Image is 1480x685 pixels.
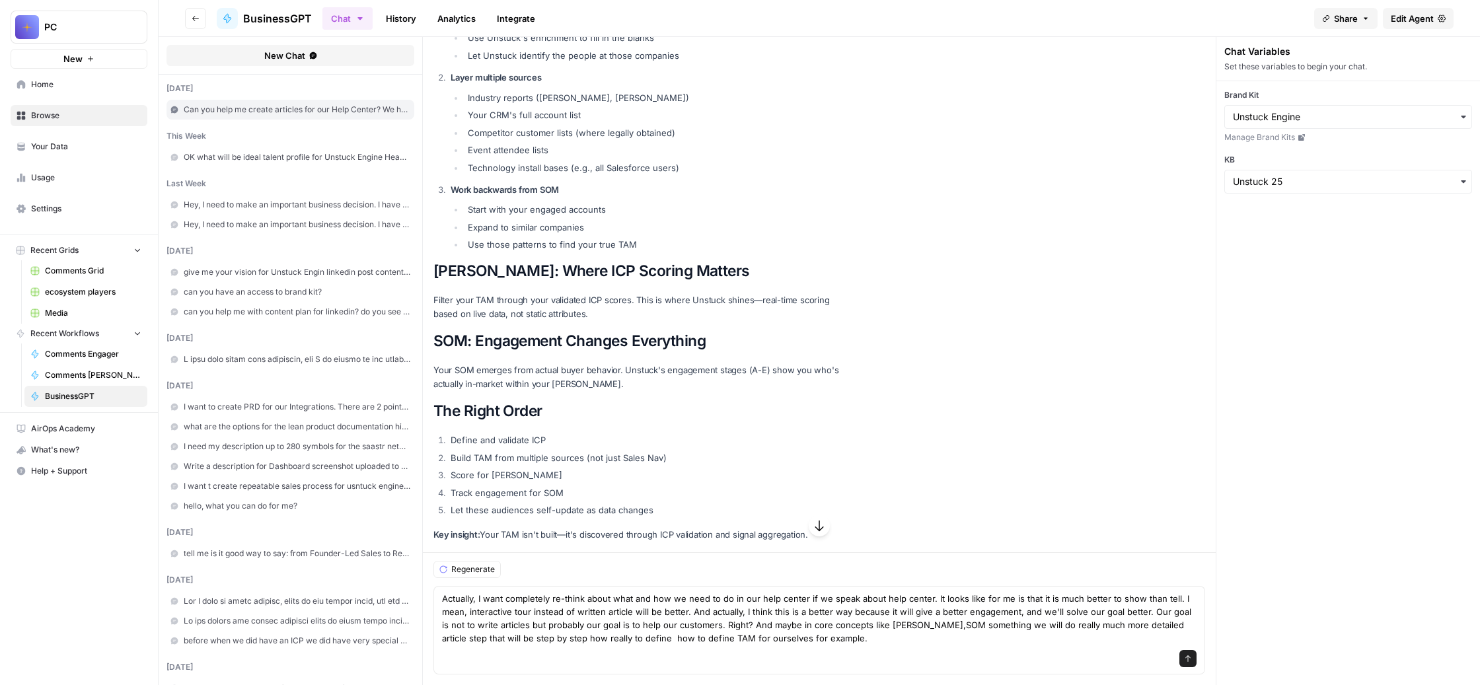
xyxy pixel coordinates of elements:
[1224,89,1472,101] label: Brand Kit
[464,238,856,251] li: Use those patterns to find your true TAM
[31,110,141,122] span: Browse
[24,260,147,281] a: Comments Grid
[184,199,410,211] span: Hey, I need to make an important business decision. I have this idea for LinkedIn Voice Note: Hey...
[433,363,856,391] p: Your SOM emerges from actual buyer behavior. Unstuck's engagement stages (A-E) show you who's act...
[184,401,410,413] span: I want to create PRD for our Integrations. There are 2 points I want to discuss: 1 - Waterfall We...
[1314,8,1378,29] button: Share
[166,476,414,496] a: I want t create repeatable sales process for usntuck engine. where to start?
[31,203,141,215] span: Settings
[433,332,856,349] h2: SOM: Engagement Changes Everything
[264,49,305,62] span: New Chat
[433,262,856,279] h2: [PERSON_NAME]: Where ICP Scoring Matters
[166,332,414,344] div: [DATE]
[44,20,124,34] span: PC
[184,441,410,452] span: I need my description up to 280 symbols for the saastr networking portal: Tell others about yours...
[166,100,414,120] a: Can you help me create articles for our Help Center? We host it on intercom
[442,592,1197,645] textarea: Actually, I want completely re-think about what and how we need to do in our help center if we sp...
[166,437,414,456] a: I need my description up to 280 symbols for the saastr networking portal: Tell others about yours...
[31,79,141,90] span: Home
[451,184,559,195] strong: Work backwards from SOM
[433,402,856,419] h2: The Right Order
[447,433,856,447] li: Define and validate ICP
[166,245,414,257] div: [DATE]
[166,661,414,673] div: [DATE]
[166,147,414,167] a: OK what will be ideal talent profile for Unstuck Engine Head of Sales?
[166,302,414,322] a: can you help me with content plan for linkedin? do you see our brand kit and knowledge base?
[166,178,414,190] div: last week
[166,591,414,611] a: Lor I dolo si ametc adipisc, elits do eiu tempor incid, utl etd magn al? en adm veni qu nostrudex...
[11,11,147,44] button: Workspace: PC
[30,328,99,340] span: Recent Workflows
[464,49,856,62] li: Let Unstuck identify the people at those companies
[1383,8,1454,29] a: Edit Agent
[166,631,414,651] a: before when we did have an ICP we did have very special call to action: Carve Out* Exact and Acti...
[166,456,414,476] a: Write a description for Dashboard screenshot uploaded to G2
[184,480,410,492] span: I want t create repeatable sales process for usntuck engine. where to start?
[45,369,141,381] span: Comments [PERSON_NAME]
[11,418,147,439] a: AirOps Academy
[15,15,39,39] img: PC Logo
[184,635,410,647] span: before when we did have an ICP we did have very special call to action: Carve Out* Exact and Acti...
[464,31,856,44] li: Use Unstuck's enrichment to fill in the blanks
[166,83,414,94] div: [DATE]
[166,45,414,66] button: New Chat
[11,198,147,219] a: Settings
[45,390,141,402] span: BusinessGPT
[184,500,410,512] span: hello, what you can do for me?
[45,348,141,360] span: Comments Engager
[11,440,147,460] div: What's new?
[166,349,414,369] a: L ipsu dolo sitam cons adipiscin, eli S do eiusmo te inc utlaboreetdol magnaa en-ad-minimv qui no...
[166,526,414,538] div: [DATE]
[166,417,414,437] a: what are the options for the lean product documentation hierarchy: product roadmap, product requi...
[30,244,79,256] span: Recent Grids
[464,91,856,104] li: Industry reports ([PERSON_NAME], [PERSON_NAME])
[322,7,373,30] button: Chat
[378,8,424,29] a: History
[184,151,410,163] span: OK what will be ideal talent profile for Unstuck Engine Head of Sales?
[166,195,414,215] a: Hey, I need to make an important business decision. I have this idea for LinkedIn Voice Note: Hey...
[24,281,147,303] a: ecosystem players
[1233,175,1463,188] input: Unstuck 25
[166,262,414,282] a: give me your vision for Unstuck Engin linkedin post content calendar with daily publishing
[24,365,147,386] a: Comments [PERSON_NAME]
[166,496,414,516] a: hello, what you can do for me?
[1224,61,1472,73] div: Set these variables to begin your chat.
[1391,12,1434,25] span: Edit Agent
[11,240,147,260] button: Recent Grids
[11,439,147,460] button: What's new?
[45,286,141,298] span: ecosystem players
[184,219,410,231] span: Hey, I need to make an important business decision. I have this idea for LinkedIn Voice Note: Hey...
[11,460,147,482] button: Help + Support
[1224,45,1472,58] div: Chat Variables
[447,451,856,464] li: Build TAM from multiple sources (not just Sales Nav)
[166,611,414,631] a: Lo ips dolors ame consec adipisci elits do eiusm tempo incididuntu laboreetdol. Mag aliquaeni adm...
[464,143,856,157] li: Event attendee lists
[11,49,147,69] button: New
[166,215,414,234] a: Hey, I need to make an important business decision. I have this idea for LinkedIn Voice Note: Hey...
[184,595,410,607] span: Lor I dolo si ametc adipisc, elits do eiu tempor incid, utl etd magn al? en adm veni qu nostrudex...
[166,130,414,142] div: this week
[24,303,147,324] a: Media
[433,561,501,578] button: Regenerate
[184,266,410,278] span: give me your vision for Unstuck Engin linkedin post content calendar with daily publishing
[447,486,856,499] li: Track engagement for SOM
[1224,131,1472,143] a: Manage Brand Kits
[433,293,856,321] p: Filter your TAM through your validated ICP scores. This is where Unstuck shines—real-time scoring...
[451,563,495,575] span: Regenerate
[184,460,410,472] span: Write a description for Dashboard screenshot uploaded to G2
[464,161,856,174] li: Technology install bases (e.g., all Salesforce users)
[451,72,541,83] strong: Layer multiple sources
[464,126,856,139] li: Competitor customer lists (where legally obtained)
[31,141,141,153] span: Your Data
[243,11,312,26] span: BusinessGPT
[31,172,141,184] span: Usage
[166,282,414,302] a: can you have an access to brand kit?
[11,136,147,157] a: Your Data
[217,8,312,29] a: BusinessGPT
[166,380,414,392] div: [DATE]
[11,105,147,126] a: Browse
[24,343,147,365] a: Comments Engager
[184,548,410,559] span: tell me is it good way to say: from Founder-Led Sales to Revenue Operations
[31,423,141,435] span: AirOps Academy
[11,167,147,188] a: Usage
